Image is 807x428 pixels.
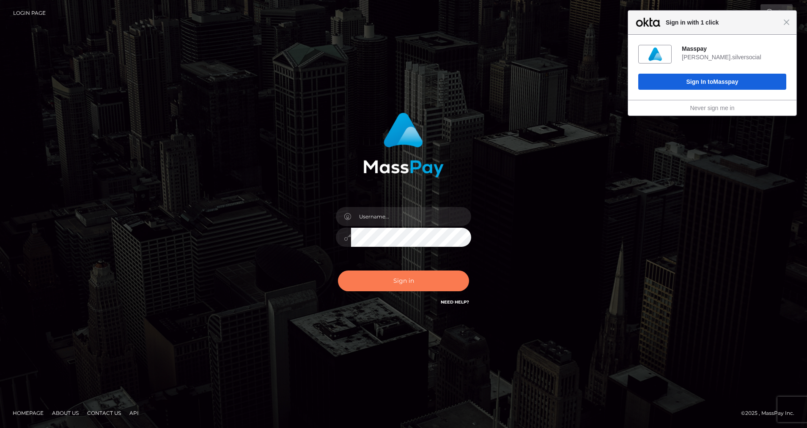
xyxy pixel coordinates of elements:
a: Homepage [9,406,47,420]
button: Sign In toMasspay [638,74,786,90]
a: Contact Us [84,406,124,420]
a: Never sign me in [690,105,734,111]
a: Login [760,4,793,22]
div: © 2025 , MassPay Inc. [741,409,801,418]
div: [PERSON_NAME].silversocial [682,53,786,61]
div: Masspay [682,45,786,52]
span: Masspay [713,78,738,85]
input: Username... [351,207,471,226]
button: Sign in [338,271,469,291]
a: Login Page [13,4,46,22]
a: API [126,406,142,420]
span: Close [783,19,790,25]
img: fs0e4w0tqgG3dnpV8417 [648,47,662,61]
a: Need Help? [441,299,469,305]
span: Sign in with 1 click [662,17,783,28]
a: About Us [49,406,82,420]
img: MassPay Login [363,113,444,177]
